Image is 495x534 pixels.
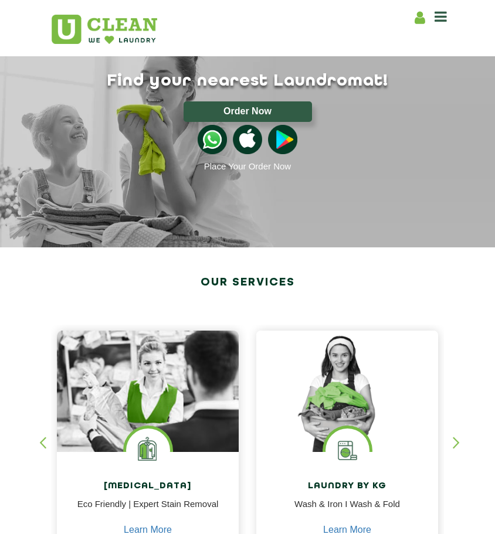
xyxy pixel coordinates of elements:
img: apple-icon.png [233,125,262,154]
img: Drycleaners near me [57,331,239,477]
img: Laundry Services near me [126,428,170,472]
p: Wash & Iron I Wash & Fold [265,498,429,524]
h4: [MEDICAL_DATA] [66,481,230,492]
img: playstoreicon.png [268,125,297,154]
h4: Laundry by Kg [265,481,429,492]
h1: Find your nearest Laundromat! [42,72,453,91]
a: Place Your Order Now [204,161,291,171]
img: a girl with laundry basket [256,331,438,452]
button: Order Now [184,101,312,122]
img: whatsappicon.png [198,125,227,154]
h2: Our Services [51,272,444,293]
p: Eco Friendly | Expert Stain Removal [66,498,230,524]
img: UClean Laundry and Dry Cleaning [52,15,157,44]
img: laundry washing machine [326,428,369,472]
